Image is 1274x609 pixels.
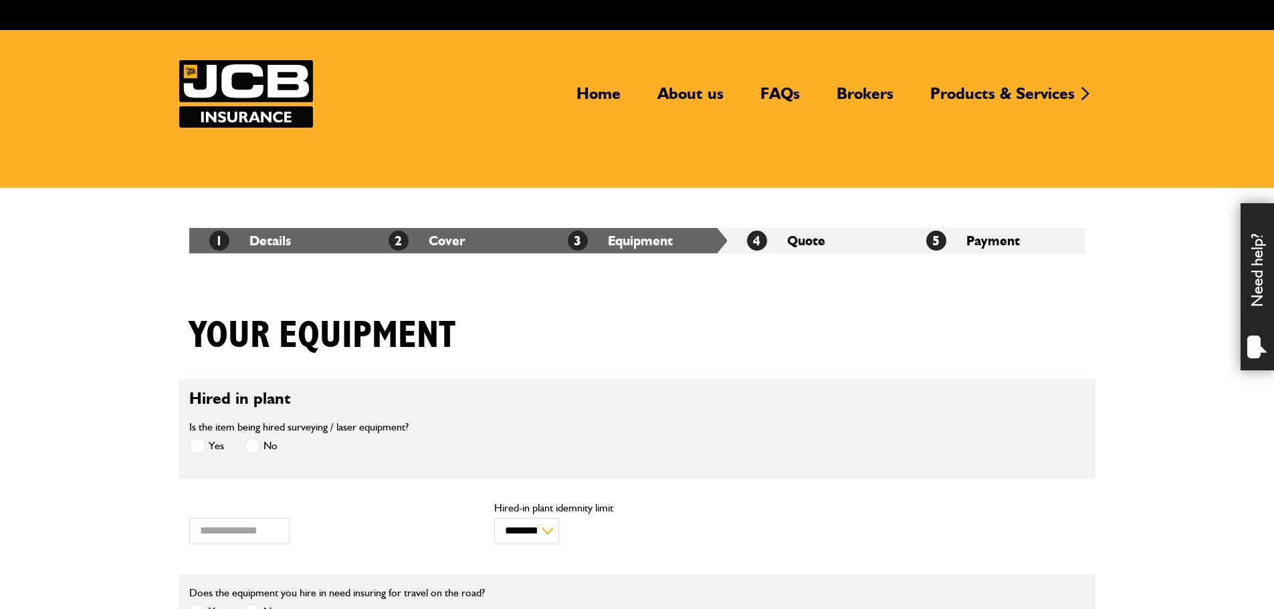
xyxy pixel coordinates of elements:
[389,231,409,251] span: 2
[926,231,946,251] span: 5
[179,60,313,128] img: JCB Insurance Services logo
[920,84,1085,114] a: Products & Services
[750,84,810,114] a: FAQs
[566,84,631,114] a: Home
[568,231,588,251] span: 3
[727,228,906,253] li: Quote
[189,438,224,455] label: Yes
[389,233,465,249] a: 2Cover
[189,314,455,358] h1: Your equipment
[209,231,229,251] span: 1
[647,84,734,114] a: About us
[827,84,904,114] a: Brokers
[189,422,409,433] label: Is the item being hired surveying / laser equipment?
[189,389,1085,408] h2: Hired in plant
[1241,203,1274,370] div: Need help?
[906,228,1085,253] li: Payment
[747,231,767,251] span: 4
[189,588,485,598] label: Does the equipment you hire in need insuring for travel on the road?
[244,438,278,455] label: No
[209,233,291,249] a: 1Details
[494,503,780,513] label: Hired-in plant idemnity limit
[179,60,313,128] a: JCB Insurance Services
[548,228,727,253] li: Equipment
